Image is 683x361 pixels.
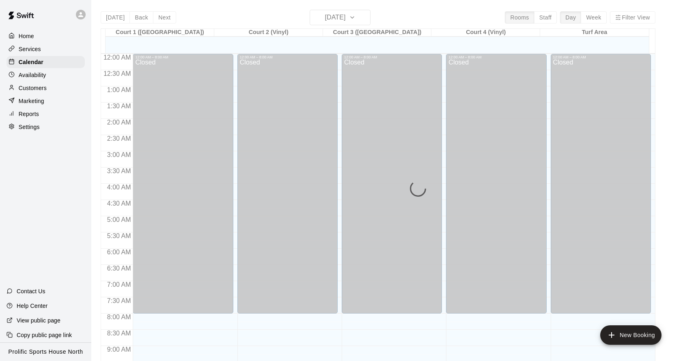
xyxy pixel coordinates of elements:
[105,232,133,239] span: 5:30 AM
[323,29,432,37] div: Court 3 ([GEOGRAPHIC_DATA])
[553,59,649,316] div: Closed
[19,123,40,131] p: Settings
[6,82,85,94] a: Customers
[540,29,649,37] div: Turf Area
[446,54,546,314] div: 12:00 AM – 8:00 AM: Closed
[135,59,231,316] div: Closed
[6,95,85,107] a: Marketing
[9,348,83,356] p: Prolific Sports House North
[448,59,544,316] div: Closed
[551,54,651,314] div: 12:00 AM – 8:00 AM: Closed
[344,59,440,316] div: Closed
[105,119,133,126] span: 2:00 AM
[105,184,133,191] span: 4:00 AM
[19,58,43,66] p: Calendar
[6,121,85,133] a: Settings
[342,54,442,314] div: 12:00 AM – 8:00 AM: Closed
[101,70,133,77] span: 12:30 AM
[101,54,133,61] span: 12:00 AM
[6,108,85,120] a: Reports
[105,216,133,223] span: 5:00 AM
[133,54,233,314] div: 12:00 AM – 8:00 AM: Closed
[135,55,231,59] div: 12:00 AM – 8:00 AM
[105,86,133,93] span: 1:00 AM
[553,55,649,59] div: 12:00 AM – 8:00 AM
[344,55,440,59] div: 12:00 AM – 8:00 AM
[105,281,133,288] span: 7:00 AM
[19,110,39,118] p: Reports
[214,29,323,37] div: Court 2 (Vinyl)
[105,314,133,320] span: 8:00 AM
[19,71,46,79] p: Availability
[431,29,540,37] div: Court 4 (Vinyl)
[240,59,335,316] div: Closed
[19,45,41,53] p: Services
[106,29,214,37] div: Court 1 ([GEOGRAPHIC_DATA])
[6,43,85,55] a: Services
[105,346,133,353] span: 9:00 AM
[105,265,133,272] span: 6:30 AM
[19,32,34,40] p: Home
[448,55,544,59] div: 12:00 AM – 8:00 AM
[105,135,133,142] span: 2:30 AM
[105,200,133,207] span: 4:30 AM
[17,331,72,339] p: Copy public page link
[237,54,338,314] div: 12:00 AM – 8:00 AM: Closed
[105,330,133,337] span: 8:30 AM
[105,103,133,110] span: 1:30 AM
[6,30,85,42] a: Home
[17,302,47,310] p: Help Center
[600,325,661,345] button: add
[19,97,44,105] p: Marketing
[105,168,133,174] span: 3:30 AM
[105,151,133,158] span: 3:00 AM
[105,297,133,304] span: 7:30 AM
[6,56,85,68] a: Calendar
[6,69,85,81] a: Availability
[105,249,133,256] span: 6:00 AM
[240,55,335,59] div: 12:00 AM – 8:00 AM
[19,84,47,92] p: Customers
[17,287,45,295] p: Contact Us
[17,316,60,324] p: View public page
